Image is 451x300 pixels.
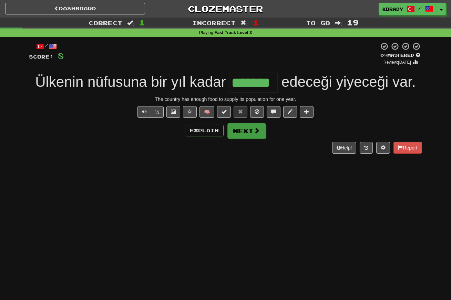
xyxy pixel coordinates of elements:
button: Report [393,142,422,154]
span: To go [306,19,330,26]
small: Review: [DATE] [383,60,411,65]
a: Clozemaster [155,3,295,15]
span: : [127,20,135,26]
span: 19 [347,18,359,27]
button: Help! [332,142,357,154]
button: Explain [186,125,224,136]
div: The country has enough food to supply its population for one year. [29,96,422,103]
span: Correct [89,19,122,26]
span: 0 % [381,52,388,58]
button: Favorite sentence (alt+f) [183,106,197,118]
div: Text-to-speech controls [136,106,164,118]
span: . [277,74,416,90]
button: Round history (alt+y) [360,142,373,154]
span: yıl [171,74,186,90]
span: kbrady [382,6,403,12]
button: Show image (alt+x) [166,106,180,118]
span: Incorrect [192,19,236,26]
button: Play sentence audio (ctl+space) [137,106,151,118]
span: 1 [253,18,259,27]
span: var [392,74,412,90]
span: : [240,20,248,26]
div: Mastered [379,52,422,59]
button: Next [227,123,266,139]
button: 🧠 [199,106,214,118]
a: Dashboard [5,3,145,14]
span: yiyeceği [336,74,389,90]
span: kadar [189,74,226,90]
span: nüfusuna [88,74,147,90]
span: bir [151,74,167,90]
button: ½ [151,106,164,118]
span: 1 [139,18,145,27]
span: edeceği [281,74,332,90]
span: : [335,20,342,26]
button: Reset to 0% Mastered (alt+r) [234,106,247,118]
button: Edit sentence (alt+d) [283,106,297,118]
div: / [29,42,64,51]
span: 8 [58,51,64,60]
span: Score: [29,54,54,60]
button: Ignore sentence (alt+i) [250,106,264,118]
span: Ülkenin [35,74,83,90]
button: Add to collection (alt+a) [300,106,314,118]
strong: Fast Track Level 3 [215,30,252,35]
button: Set this sentence to 100% Mastered (alt+m) [217,106,231,118]
a: kbrady / [379,3,437,15]
button: Discuss sentence (alt+u) [267,106,280,118]
span: / [418,6,422,10]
